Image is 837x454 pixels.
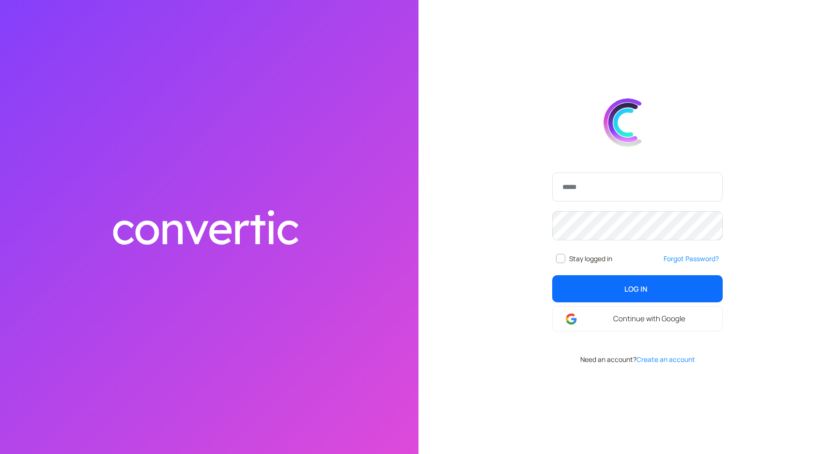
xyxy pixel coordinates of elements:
img: convertic text [113,210,298,245]
span: Stay logged in [569,252,612,266]
img: convert.svg [604,98,652,147]
div: Need an account? [541,355,734,365]
img: google-login.svg [565,313,577,325]
a: Continue with Google [552,306,723,331]
a: Forgot Password? [664,254,719,263]
a: Create an account [636,355,695,364]
span: Continue with Google [589,314,710,323]
span: Log In [624,283,647,294]
button: Log In [552,275,723,302]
